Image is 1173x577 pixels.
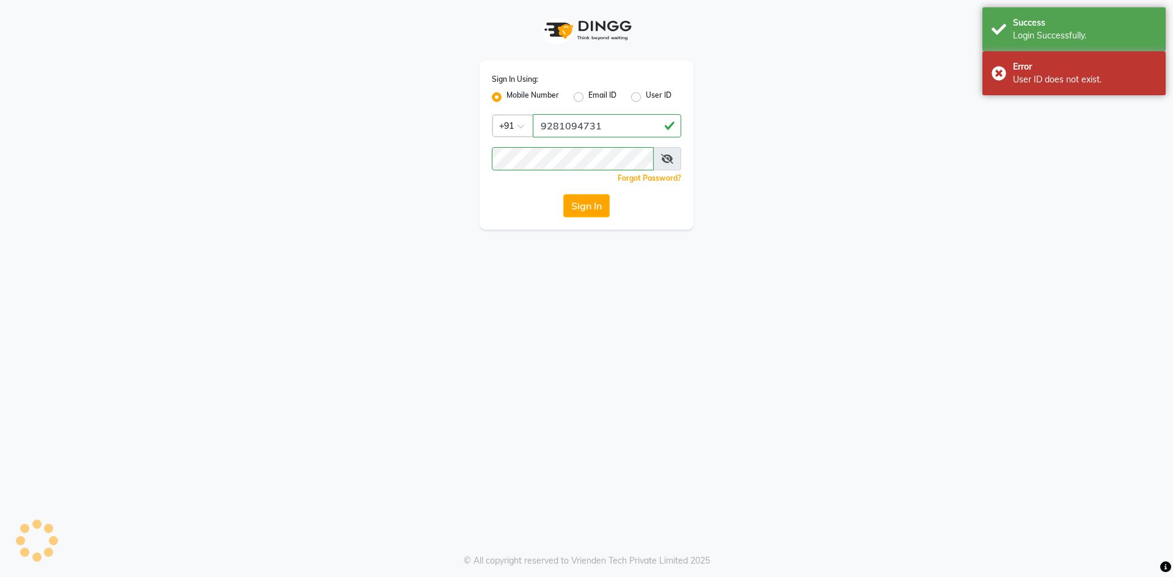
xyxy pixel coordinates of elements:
img: logo1.svg [538,12,635,48]
input: Username [492,147,654,170]
div: Error [1013,60,1157,73]
div: User ID does not exist. [1013,73,1157,86]
button: Sign In [563,194,610,217]
label: Sign In Using: [492,74,538,85]
div: Login Successfully. [1013,29,1157,42]
input: Username [533,114,681,137]
label: Email ID [588,90,616,104]
div: Success [1013,16,1157,29]
a: Forgot Password? [618,173,681,183]
label: Mobile Number [506,90,559,104]
label: User ID [646,90,671,104]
